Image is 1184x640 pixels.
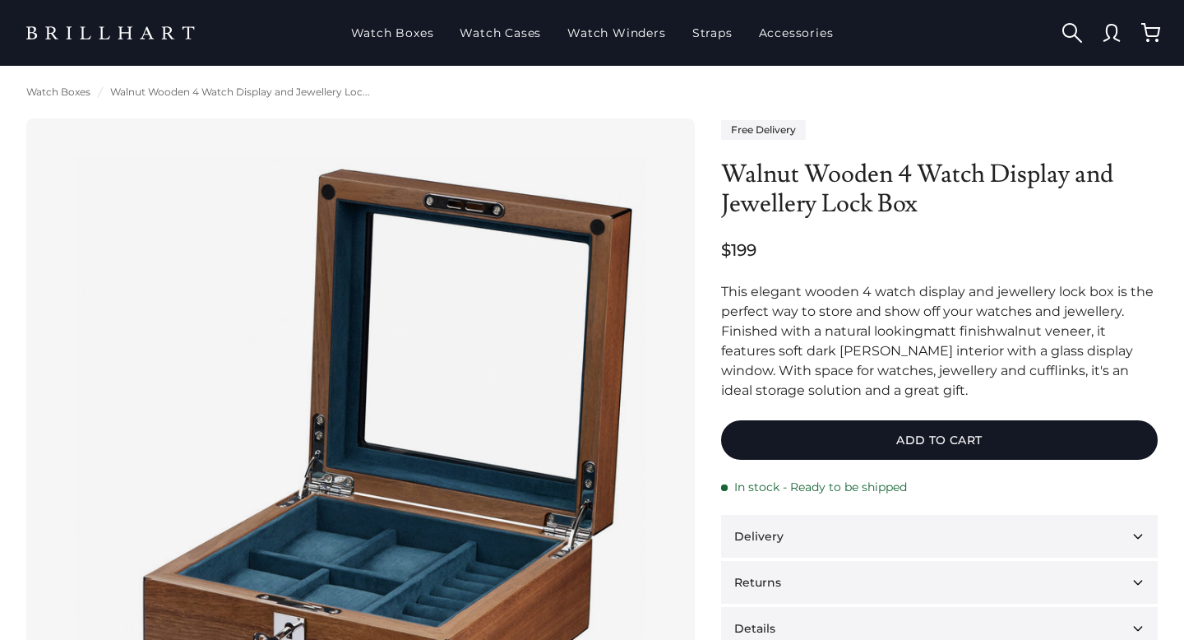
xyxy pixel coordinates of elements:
[752,12,840,54] a: Accessories
[345,12,441,54] a: Watch Boxes
[721,561,1158,604] button: Returns
[721,120,806,140] div: Free Delivery
[26,86,1158,99] nav: breadcrumbs
[721,160,1158,219] h1: Walnut Wooden 4 Watch Display and Jewellery Lock Box
[734,480,907,495] span: In stock - Ready to be shipped
[923,323,996,339] span: matt finish
[686,12,739,54] a: Straps
[345,12,840,54] nav: Main
[110,86,370,99] a: Walnut Wooden 4 Watch Display and Jewellery Loc...
[453,12,548,54] a: Watch Cases
[721,420,1158,460] button: Add to cart
[561,12,672,54] a: Watch Winders
[721,239,756,262] span: $199
[26,86,90,99] a: Watch Boxes
[721,515,1158,558] button: Delivery
[721,282,1158,401] div: This elegant wooden 4 watch display and jewellery lock box is the perfect way to store and show o...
